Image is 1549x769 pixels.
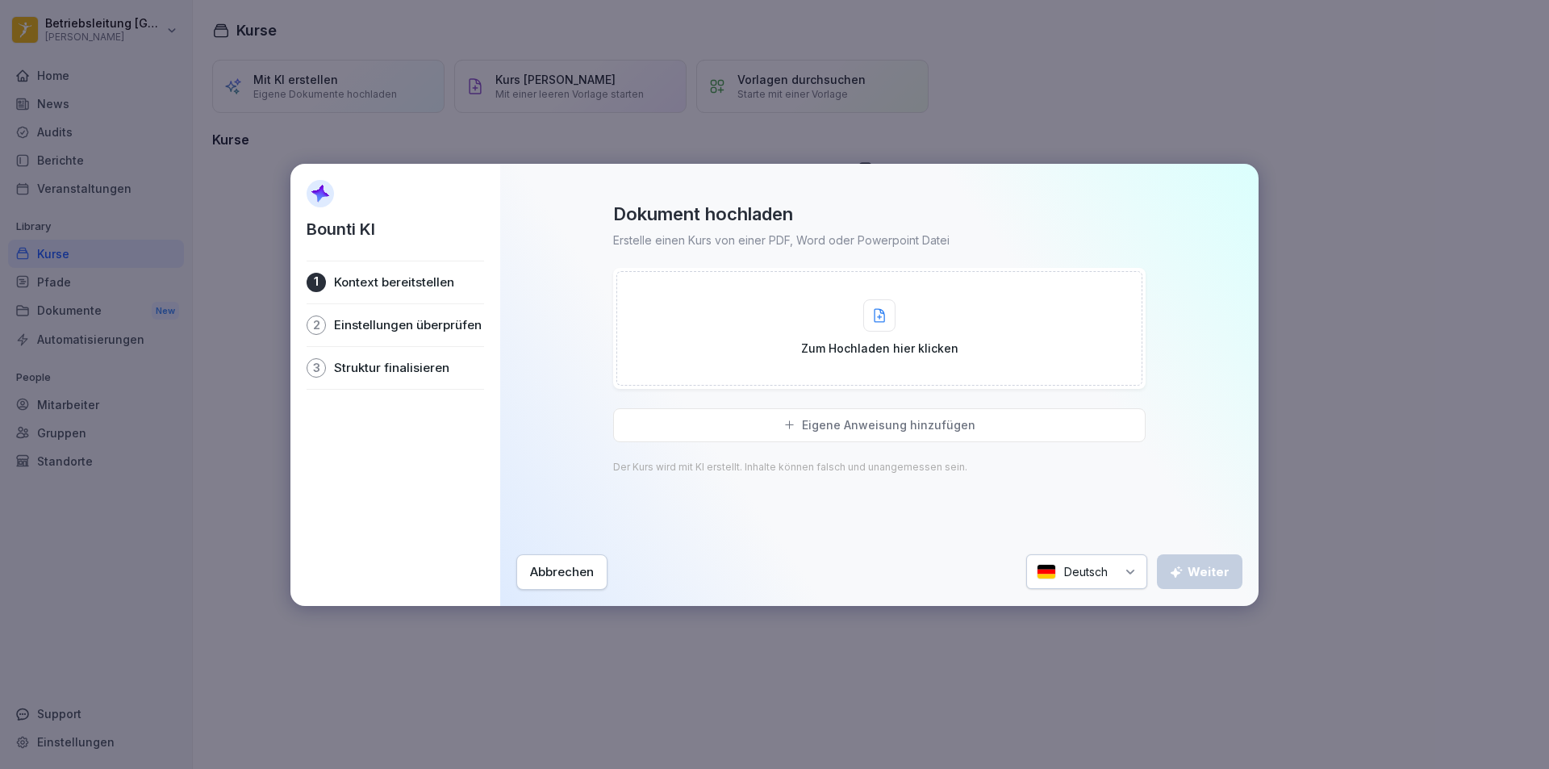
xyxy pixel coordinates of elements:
div: Abbrechen [530,563,594,581]
div: Weiter [1170,563,1230,581]
p: Eigene Anweisung hinzufügen [802,418,975,433]
div: Deutsch [1026,554,1147,589]
img: AI Sparkle [307,180,334,207]
p: Kontext bereitstellen [334,274,454,290]
div: 1 [307,273,326,292]
button: Weiter [1157,554,1242,589]
p: Dokument hochladen [613,203,793,225]
p: Bounti KI [307,217,375,241]
p: Zum Hochladen hier klicken [801,340,958,357]
p: Einstellungen überprüfen [334,317,482,333]
button: Abbrechen [516,554,607,590]
div: 3 [307,358,326,378]
img: de.svg [1037,564,1056,579]
p: Der Kurs wird mit KI erstellt. Inhalte können falsch und unangemessen sein. [613,462,967,473]
div: 2 [307,316,326,335]
p: Erstelle einen Kurs von einer PDF, Word oder Powerpoint Datei [613,232,950,249]
p: Struktur finalisieren [334,360,449,376]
